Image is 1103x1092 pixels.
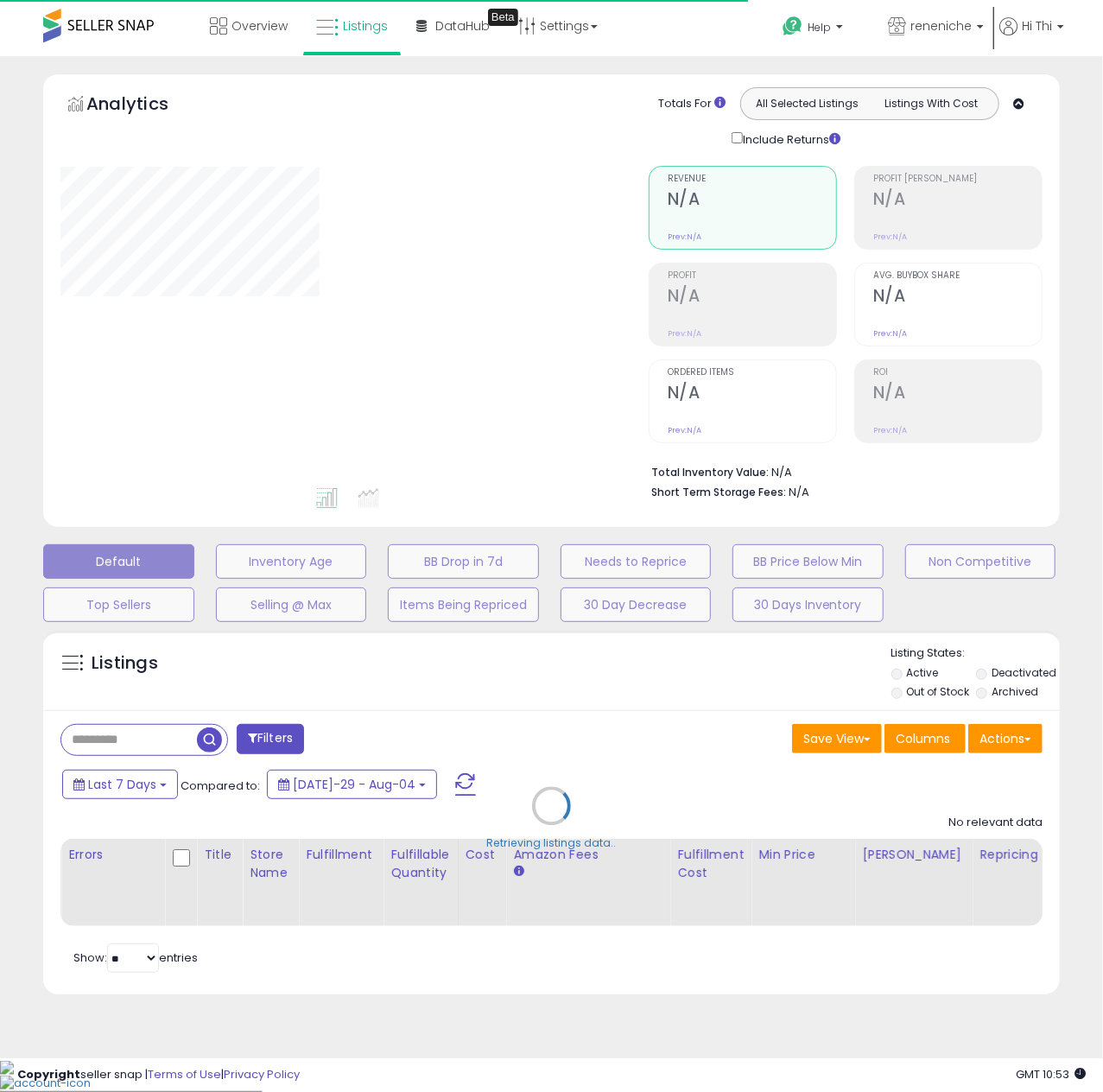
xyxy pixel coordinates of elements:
div: Tooltip anchor [488,9,518,26]
span: Overview [231,17,288,35]
i: Get Help [782,16,803,37]
b: Short Term Storage Fees: [651,485,786,499]
span: Profit [PERSON_NAME] [873,175,1042,184]
span: Profit [668,271,836,281]
span: Revenue [668,175,836,184]
div: Totals For [658,96,726,112]
button: 30 Day Decrease [561,587,712,622]
a: Help [769,3,872,56]
button: Listings With Cost [869,92,993,115]
span: DataHub [435,17,490,35]
h2: N/A [668,189,836,213]
span: ROI [873,368,1042,378]
div: Retrieving listings data.. [487,836,617,852]
h2: N/A [873,286,1042,309]
span: N/A [789,484,809,500]
small: Prev: N/A [668,232,701,242]
small: Prev: N/A [668,425,701,435]
b: Total Inventory Value: [651,465,769,479]
button: Non Competitive [905,544,1056,579]
a: Hi Thi [999,17,1064,56]
small: Prev: N/A [873,425,907,435]
button: Inventory Age [216,544,367,579]
span: Hi Thi [1022,17,1052,35]
div: Include Returns [719,129,861,149]
span: Avg. Buybox Share [873,271,1042,281]
h2: N/A [668,286,836,309]
h2: N/A [873,383,1042,406]
button: Items Being Repriced [388,587,539,622]
h2: N/A [873,189,1042,213]
button: All Selected Listings [745,92,870,115]
button: BB Drop in 7d [388,544,539,579]
small: Prev: N/A [873,328,907,339]
span: Ordered Items [668,368,836,378]
small: Prev: N/A [668,328,701,339]
button: Default [43,544,194,579]
button: BB Price Below Min [732,544,884,579]
button: Needs to Reprice [561,544,712,579]
h5: Analytics [86,92,202,120]
h2: N/A [668,383,836,406]
span: reneniche [910,17,972,35]
small: Prev: N/A [873,232,907,242]
span: Listings [343,17,388,35]
span: Help [808,20,831,35]
button: 30 Days Inventory [732,587,884,622]
button: Selling @ Max [216,587,367,622]
li: N/A [651,460,1030,481]
button: Top Sellers [43,587,194,622]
